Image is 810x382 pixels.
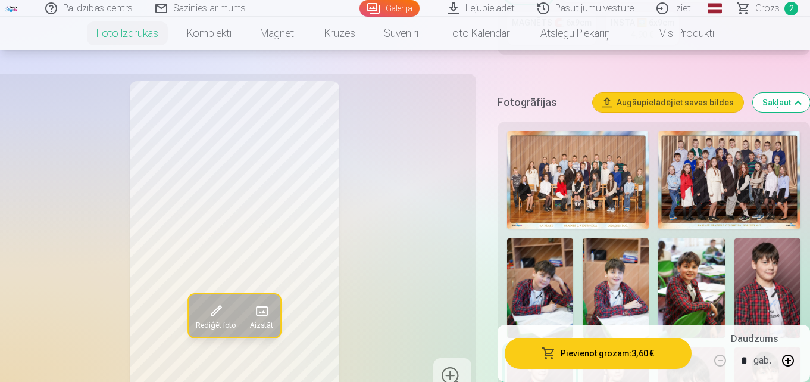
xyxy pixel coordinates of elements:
span: Grozs [755,1,780,15]
a: Suvenīri [370,17,433,50]
span: Rediģēt foto [196,321,236,330]
button: Aizstāt [243,294,280,337]
a: Atslēgu piekariņi [526,17,626,50]
h5: Fotogrāfijas [498,94,583,111]
h5: Daudzums [731,332,778,346]
span: Aizstāt [250,321,273,330]
button: Sakļaut [753,93,810,112]
div: gab. [753,346,771,375]
img: /fa1 [5,5,18,12]
span: 2 [784,2,798,15]
button: Augšupielādējiet savas bildes [593,93,743,112]
a: Foto kalendāri [433,17,526,50]
a: Magnēti [246,17,310,50]
button: Rediģēt foto [189,294,243,337]
a: Komplekti [173,17,246,50]
a: Foto izdrukas [82,17,173,50]
a: Krūzes [310,17,370,50]
a: Visi produkti [626,17,728,50]
button: Pievienot grozam:3,60 € [505,338,692,369]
